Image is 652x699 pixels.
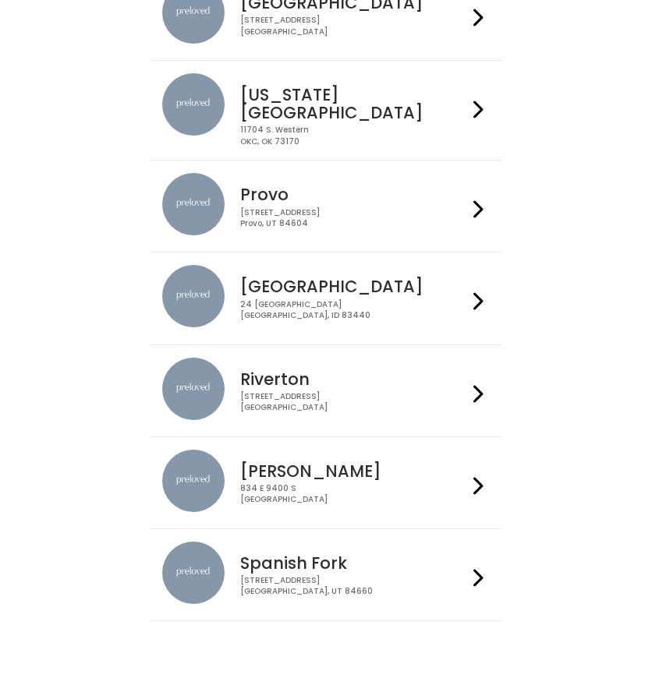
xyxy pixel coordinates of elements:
[162,450,491,516] a: preloved location [PERSON_NAME] 834 E 9400 S[GEOGRAPHIC_DATA]
[240,462,468,480] h4: [PERSON_NAME]
[240,299,468,322] div: 24 [GEOGRAPHIC_DATA] [GEOGRAPHIC_DATA], ID 83440
[240,370,468,388] h4: Riverton
[240,185,468,203] h4: Provo
[162,450,225,512] img: preloved location
[162,73,491,148] a: preloved location [US_STATE][GEOGRAPHIC_DATA] 11704 S. WesternOKC, OK 73170
[162,173,491,239] a: preloved location Provo [STREET_ADDRESS]Provo, UT 84604
[162,358,491,424] a: preloved location Riverton [STREET_ADDRESS][GEOGRAPHIC_DATA]
[162,542,491,608] a: preloved location Spanish Fork [STREET_ADDRESS][GEOGRAPHIC_DATA], UT 84660
[240,483,468,506] div: 834 E 9400 S [GEOGRAPHIC_DATA]
[240,86,468,122] h4: [US_STATE][GEOGRAPHIC_DATA]
[162,265,491,331] a: preloved location [GEOGRAPHIC_DATA] 24 [GEOGRAPHIC_DATA][GEOGRAPHIC_DATA], ID 83440
[162,173,225,235] img: preloved location
[162,265,225,327] img: preloved location
[240,15,468,37] div: [STREET_ADDRESS] [GEOGRAPHIC_DATA]
[240,277,468,295] h4: [GEOGRAPHIC_DATA]
[240,391,468,414] div: [STREET_ADDRESS] [GEOGRAPHIC_DATA]
[240,575,468,598] div: [STREET_ADDRESS] [GEOGRAPHIC_DATA], UT 84660
[240,207,468,230] div: [STREET_ADDRESS] Provo, UT 84604
[162,73,225,136] img: preloved location
[240,125,468,147] div: 11704 S. Western OKC, OK 73170
[162,542,225,604] img: preloved location
[240,554,468,572] h4: Spanish Fork
[162,358,225,420] img: preloved location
